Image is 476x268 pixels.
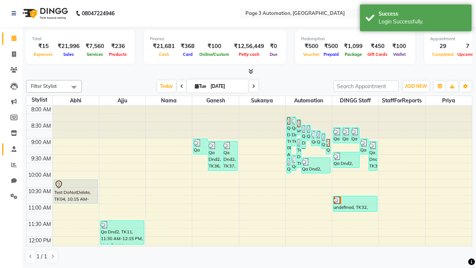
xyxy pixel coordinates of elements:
div: Qa Dnd2, TK37, 09:05 AM-10:00 AM, Special Hair Wash- Men [223,141,237,170]
div: ₹236 [107,42,129,51]
div: Finance [150,36,280,42]
span: Nama [146,96,192,105]
div: Qa Dnd2, TK31, 09:00 AM-09:30 AM, Hair cut Below 12 years (Boy) [326,139,330,154]
div: ₹0 [267,42,280,51]
span: Services [85,52,105,57]
span: Automation [286,96,332,105]
span: Due [268,52,279,57]
div: ₹21,996 [55,42,83,51]
div: Qa Dnd2, TK34, 09:25 AM-09:55 AM, Hair cut Below 12 years (Boy) [333,152,359,167]
span: Gift Cards [366,52,389,57]
div: Qa Dnd2, TK23, 08:40 AM-09:10 AM, Hair cut Below 12 years (Boy) [351,128,359,143]
span: Online/Custom [197,52,231,57]
div: Test DoNotDelete, TK04, 10:15 AM-11:00 AM, Hair Cut-Men [54,180,97,203]
div: undefined, TK32, 10:45 AM-11:15 AM, Hair Cut-Men [333,196,377,211]
div: ₹15 [32,42,55,51]
div: 8:00 AM [30,106,52,114]
div: Qa Dnd2, TK29, 09:00 AM-09:30 AM, Hair cut Below 12 years (Boy) [193,139,208,154]
span: Sukanya [239,96,285,105]
div: Qa Dnd2, TK19, 08:20 AM-09:35 AM, Hair Cut By Expert-Men,Hair Cut-Men [287,117,291,157]
span: Prepaid [322,52,341,57]
div: Test DoNotDelete, TK33, 09:00 AM-09:55 AM, Special Hair Wash- Men [297,139,301,167]
div: Qa Dnd2, TK28, 08:35 AM-09:20 AM, Hair Cut-Men [302,125,306,149]
span: Today [157,80,176,92]
div: Qa Dnd2, TK20, 08:35 AM-09:05 AM, Hair cut Below 12 years (Boy) [306,125,311,140]
div: Total [32,36,129,42]
div: Success [379,10,466,18]
div: 9:30 AM [30,155,52,163]
span: Voucher [301,52,321,57]
div: ₹12,56,449 [231,42,267,51]
div: Redemption [301,36,409,42]
div: 10:30 AM [27,188,52,195]
span: Priya [425,96,472,105]
div: 11:30 AM [27,220,52,228]
div: Qa Dnd2, TK25, 08:45 AM-09:15 AM, Hair Cut By Expert-Men [311,131,315,146]
div: 9:00 AM [30,138,52,146]
div: 29 [430,42,456,51]
span: Sales [61,52,76,57]
div: Qa Dnd2, TK26, 08:45 AM-09:15 AM, Hair Cut By Expert-Men [316,131,321,146]
span: 1 / 1 [36,253,47,261]
div: undefined, TK18, 08:25 AM-08:55 AM, Hair cut Below 12 years (Boy) [297,119,301,135]
div: Qa Dnd2, TK21, 08:40 AM-09:10 AM, Hair Cut By Expert-Men [333,128,341,143]
div: 12:00 PM [27,237,52,245]
div: Qa Dnd2, TK35, 09:30 AM-10:00 AM, Hair Cut By Expert-Men [292,155,296,170]
span: Expenses [32,52,55,57]
div: Qa Dnd2, TK40, 09:35 AM-10:05 AM, Hair cut Below 12 years (Boy) [302,158,331,173]
span: Package [343,52,364,57]
div: ₹7,560 [83,42,107,51]
div: ₹100 [197,42,231,51]
span: DINGG Staff [332,96,378,105]
span: Filter Stylist [31,83,57,89]
div: 8:30 AM [30,122,52,130]
div: ₹368 [178,42,197,51]
input: Search Appointment [334,80,399,92]
button: ADD NEW [403,81,429,92]
span: Ajju [99,96,145,105]
b: 08047224946 [82,3,115,24]
div: 11:00 AM [27,204,52,212]
div: Qa Dnd2, TK11, 11:30 AM-12:15 PM, Hair Cut-Men [100,221,144,244]
div: Qa Dnd2, TK36, 09:05 AM-10:00 AM, Special Hair Wash- Men [208,141,222,170]
span: Petty cash [237,52,261,57]
img: logo [19,3,70,24]
div: Stylist [26,96,52,104]
div: 10:00 AM [27,171,52,179]
div: ₹450 [366,42,389,51]
div: Qa Dnd2, TK24, 08:20 AM-09:15 AM, Special Hair Wash- Men [292,117,296,146]
div: ₹500 [301,42,321,51]
div: Login Successfully. [379,18,466,26]
span: Cash [157,52,171,57]
span: StaffForReports [379,96,425,105]
span: Abhi [53,96,99,105]
span: ADD NEW [405,83,427,89]
input: 2025-09-02 [208,81,245,92]
div: Qa Dnd2, TK38, 09:05 AM-10:00 AM, Special Hair Wash- Men [369,141,377,170]
div: ₹100 [389,42,409,51]
span: Completed [430,52,456,57]
div: Qa Dnd2, TK27, 08:50 AM-09:20 AM, Hair Cut By Expert-Men [321,133,325,149]
span: Ganesh [192,96,238,105]
span: Wallet [391,52,408,57]
div: ₹500 [321,42,341,51]
span: Tue [193,83,208,89]
span: Products [107,52,129,57]
span: Card [181,52,194,57]
div: Qa Dnd2, TK39, 09:35 AM-10:05 AM, Hair cut Below 12 years (Boy) [287,158,291,173]
div: ₹21,681 [150,42,178,51]
div: ₹1,099 [341,42,366,51]
div: Qa Dnd2, TK22, 08:40 AM-09:10 AM, Hair Cut By Expert-Men [342,128,350,143]
div: Qa Dnd2, TK30, 09:00 AM-09:30 AM, Hair cut Below 12 years (Boy) [360,139,368,154]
